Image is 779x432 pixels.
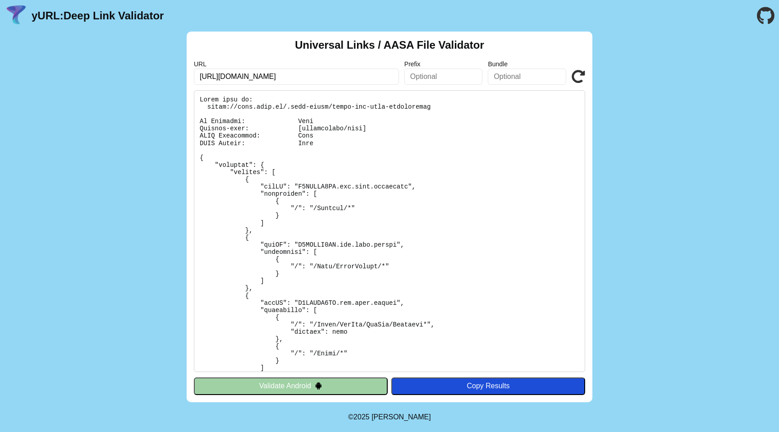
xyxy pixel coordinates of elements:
[32,9,164,22] a: yURL:Deep Link Validator
[295,39,484,51] h2: Universal Links / AASA File Validator
[371,413,431,421] a: Michael Ibragimchayev's Personal Site
[5,4,28,28] img: yURL Logo
[194,377,388,395] button: Validate Android
[404,69,483,85] input: Optional
[353,413,370,421] span: 2025
[391,377,585,395] button: Copy Results
[194,69,399,85] input: Required
[396,382,581,390] div: Copy Results
[488,60,566,68] label: Bundle
[348,402,431,432] footer: ©
[194,60,399,68] label: URL
[315,382,322,390] img: droidIcon.svg
[404,60,483,68] label: Prefix
[488,69,566,85] input: Optional
[194,90,585,372] pre: Lorem ipsu do: sitam://cons.adip.el/.sedd-eiusm/tempo-inc-utla-etdoloremag Al Enimadmi: Veni Quis...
